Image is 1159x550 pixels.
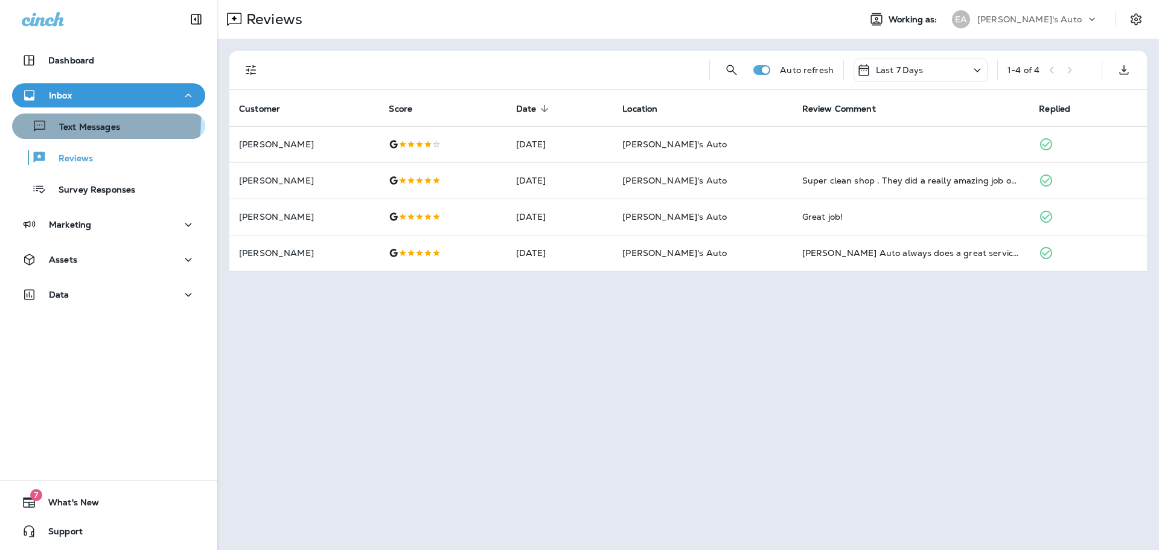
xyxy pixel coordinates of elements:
button: Support [12,519,205,543]
div: 1 - 4 of 4 [1007,65,1039,75]
span: Location [622,103,673,114]
span: Replied [1039,103,1086,114]
p: Text Messages [47,122,120,133]
button: Search Reviews [720,58,744,82]
span: Working as: [889,14,940,25]
td: [DATE] [506,199,613,235]
button: Export as CSV [1112,58,1136,82]
p: Last 7 Days [876,65,924,75]
div: Great job! [802,211,1020,223]
button: Collapse Sidebar [179,7,213,31]
button: Assets [12,248,205,272]
button: Text Messages [12,114,205,139]
button: Settings [1125,8,1147,30]
span: Score [389,103,428,114]
span: Date [516,103,552,114]
td: [DATE] [506,126,613,162]
p: Marketing [49,220,91,229]
div: EA [952,10,970,28]
button: Reviews [12,145,205,170]
button: Marketing [12,213,205,237]
div: Super clean shop . They did a really amazing job on my car. Went out of their way to find and ins... [802,174,1020,187]
button: Dashboard [12,48,205,72]
p: [PERSON_NAME]'s Auto [977,14,1082,24]
span: Score [389,104,412,114]
span: Location [622,104,657,114]
button: Inbox [12,83,205,107]
p: Auto refresh [780,65,834,75]
span: [PERSON_NAME]'s Auto [622,211,727,222]
span: Review Comment [802,103,892,114]
td: [DATE] [506,235,613,271]
button: 7What's New [12,490,205,514]
p: Reviews [241,10,302,28]
span: Date [516,104,537,114]
button: Survey Responses [12,176,205,202]
p: Reviews [46,153,93,165]
span: [PERSON_NAME]'s Auto [622,175,727,186]
p: Survey Responses [46,185,135,196]
p: [PERSON_NAME] [239,212,369,222]
span: What's New [36,497,99,512]
td: [DATE] [506,162,613,199]
button: Data [12,283,205,307]
span: [PERSON_NAME]'s Auto [622,139,727,150]
button: Filters [239,58,263,82]
span: Replied [1039,104,1070,114]
p: Dashboard [48,56,94,65]
p: [PERSON_NAME] [239,139,369,149]
p: Inbox [49,91,72,100]
span: Support [36,526,83,541]
p: [PERSON_NAME] [239,248,369,258]
p: Data [49,290,69,299]
span: 7 [30,489,42,501]
span: [PERSON_NAME]'s Auto [622,248,727,258]
p: [PERSON_NAME] [239,176,369,185]
span: Customer [239,104,280,114]
p: Assets [49,255,77,264]
div: Evan Auto always does a great service! They do a great service and check out everything for you! ... [802,247,1020,259]
span: Review Comment [802,104,876,114]
span: Customer [239,103,296,114]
